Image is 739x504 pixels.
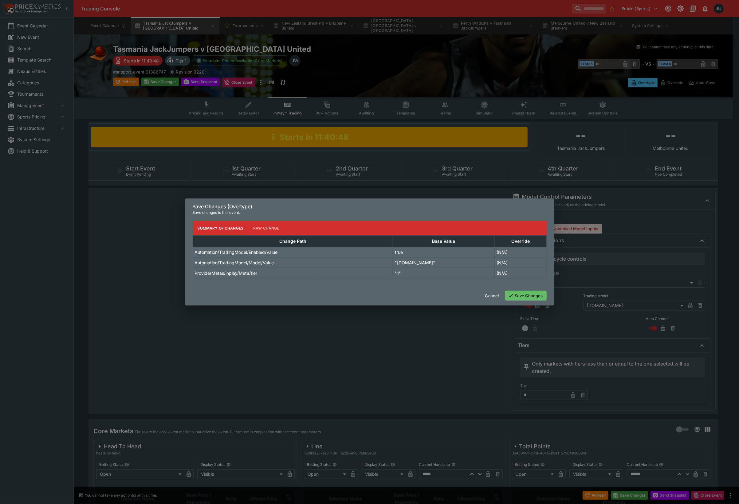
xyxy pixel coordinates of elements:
[193,203,547,210] h6: Save Changes (Overtype)
[393,268,494,278] td: "1"
[393,258,494,268] td: "[DOMAIN_NAME]"
[195,249,278,255] p: Automation/TradingModel/Enabled/Value
[393,236,494,247] th: Base Value
[495,258,546,268] td: (N/A)
[495,268,546,278] td: (N/A)
[482,291,503,301] button: Cancel
[193,210,547,216] p: Save changes to this event.
[193,221,249,235] button: Summary of Changes
[195,259,274,266] p: Automation/TradingModel/Model/Value
[193,236,393,247] th: Change Path
[505,291,547,301] button: Save Changes
[195,270,257,276] p: ProviderMetas/inplay/Meta/tier
[495,247,546,258] td: (N/A)
[248,221,284,235] button: Raw Change
[495,236,546,247] th: Override
[393,247,494,258] td: true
